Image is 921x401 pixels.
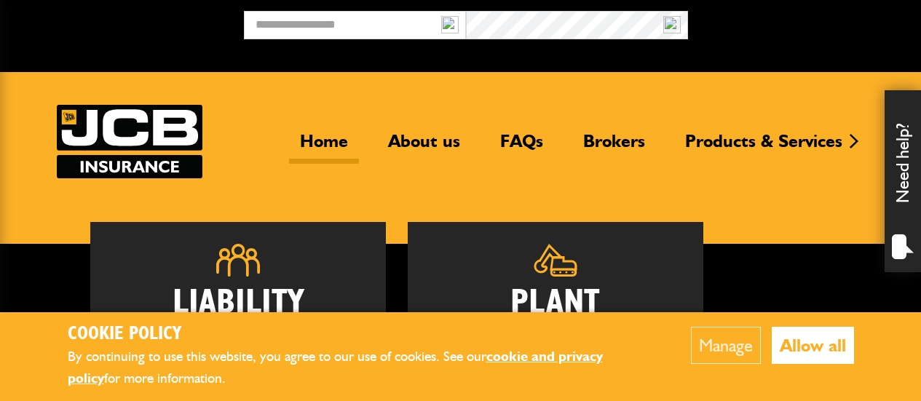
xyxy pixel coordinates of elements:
h2: Liability Insurance [112,287,364,358]
img: npw-badge-icon-locked.svg [441,16,459,33]
button: Allow all [772,327,854,364]
a: Products & Services [674,130,853,164]
a: JCB Insurance Services [57,105,202,178]
h2: Plant Insurance [430,287,681,350]
button: Manage [691,327,761,364]
a: Brokers [572,130,656,164]
p: By continuing to use this website, you agree to our use of cookies. See our for more information. [68,346,647,390]
h2: Cookie Policy [68,323,647,346]
img: JCB Insurance Services logo [57,105,202,178]
a: FAQs [489,130,554,164]
button: Broker Login [688,11,910,33]
img: npw-badge-icon-locked.svg [663,16,681,33]
a: cookie and privacy policy [68,348,603,387]
a: About us [377,130,471,164]
a: Home [289,130,359,164]
div: Need help? [885,90,921,272]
